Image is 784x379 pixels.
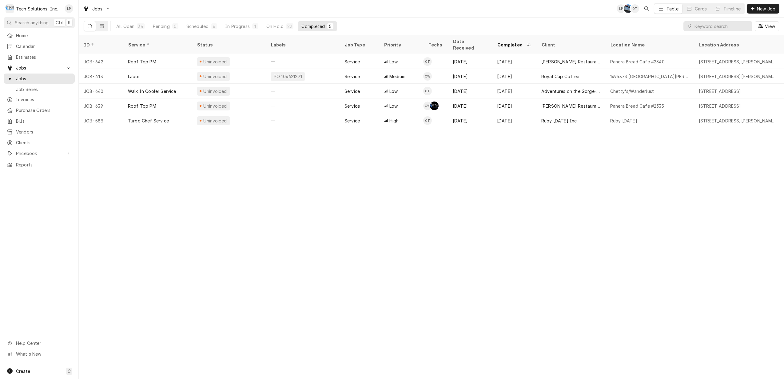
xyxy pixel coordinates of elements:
[756,6,777,12] span: New Job
[65,4,73,13] div: LP
[84,42,117,48] div: ID
[610,118,637,124] div: Ruby [DATE]
[4,84,75,94] a: Job Series
[4,160,75,170] a: Reports
[92,6,103,12] span: Jobs
[541,88,600,94] div: Adventures on the Gorge-Aramark Destinations
[631,4,639,13] div: Otis Tooley's Avatar
[344,42,374,48] div: Job Type
[699,58,778,65] div: [STREET_ADDRESS][PERSON_NAME][PERSON_NAME]
[203,73,228,80] div: Uninvoiced
[287,23,292,30] div: 22
[610,58,665,65] div: Panera Bread Cafe #2340
[197,42,260,48] div: Status
[389,103,398,109] span: Low
[389,88,398,94] span: Low
[153,23,170,30] div: Pending
[225,23,250,30] div: In Progress
[128,88,176,94] div: Walk In Cooler Service
[128,103,156,109] div: Roof Top PM
[203,58,228,65] div: Uninvoiced
[4,74,75,84] a: Jobs
[541,118,578,124] div: Ruby [DATE] Inc.
[128,58,156,65] div: Roof Top PM
[16,369,30,374] span: Create
[16,351,71,357] span: What's New
[16,162,72,168] span: Reports
[423,102,432,110] div: CW
[16,6,58,12] div: Tech Solutions, Inc.
[16,129,72,135] span: Vendors
[610,42,688,48] div: Location Name
[203,103,228,109] div: Uninvoiced
[4,17,75,28] button: Search anythingCtrlK
[16,96,72,103] span: Invoices
[16,32,72,39] span: Home
[423,116,432,125] div: Otis Tooley's Avatar
[617,4,625,13] div: LP
[541,58,600,65] div: [PERSON_NAME] Restaurant Group
[389,73,405,80] span: Medium
[6,4,14,13] div: T
[273,73,303,80] div: PO 104621271
[271,42,335,48] div: Labels
[16,139,72,146] span: Clients
[266,98,340,113] div: —
[430,102,439,110] div: SB
[16,340,71,346] span: Help Center
[344,58,360,65] div: Service
[624,4,632,13] div: JP
[617,4,625,13] div: Lisa Paschal's Avatar
[203,88,228,94] div: Uninvoiced
[186,23,209,30] div: Scheduled
[16,75,72,82] span: Jobs
[428,42,443,48] div: Techs
[453,38,486,51] div: Date Received
[755,21,779,31] button: View
[492,69,536,84] div: [DATE]
[764,23,776,30] span: View
[173,23,177,30] div: 0
[68,19,71,26] span: K
[541,42,599,48] div: Client
[699,42,776,48] div: Location Address
[423,72,432,81] div: Coleton Wallace's Avatar
[4,148,75,158] a: Go to Pricebook
[15,19,49,26] span: Search anything
[68,368,71,374] span: C
[16,54,72,60] span: Estimates
[384,42,417,48] div: Priority
[16,86,72,93] span: Job Series
[624,4,632,13] div: Joe Paschal's Avatar
[699,88,741,94] div: [STREET_ADDRESS]
[492,84,536,98] div: [DATE]
[699,103,741,109] div: [STREET_ADDRESS]
[138,23,143,30] div: 34
[16,43,72,50] span: Calendar
[694,21,749,31] input: Keyword search
[423,72,432,81] div: CW
[4,41,75,51] a: Calendar
[541,103,600,109] div: [PERSON_NAME] Restaurant Group
[266,113,340,128] div: —
[389,118,399,124] span: High
[492,113,536,128] div: [DATE]
[610,88,654,94] div: Chetty's/Wanderlust
[448,113,492,128] div: [DATE]
[423,57,432,66] div: OT
[128,42,186,48] div: Service
[497,42,525,48] div: Completed
[65,4,73,13] div: Lisa Paschal's Avatar
[16,118,72,124] span: Bills
[128,73,140,80] div: Labor
[79,84,123,98] div: JOB-640
[266,84,340,98] div: —
[631,4,639,13] div: OT
[430,102,439,110] div: Shaun Booth's Avatar
[610,73,689,80] div: 1495373 [GEOGRAPHIC_DATA][PERSON_NAME]/Midway Hospitality LLC
[423,102,432,110] div: Coleton Wallace's Avatar
[610,103,664,109] div: Panera Bread Cafe #2335
[4,349,75,359] a: Go to What's New
[4,338,75,348] a: Go to Help Center
[344,88,360,94] div: Service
